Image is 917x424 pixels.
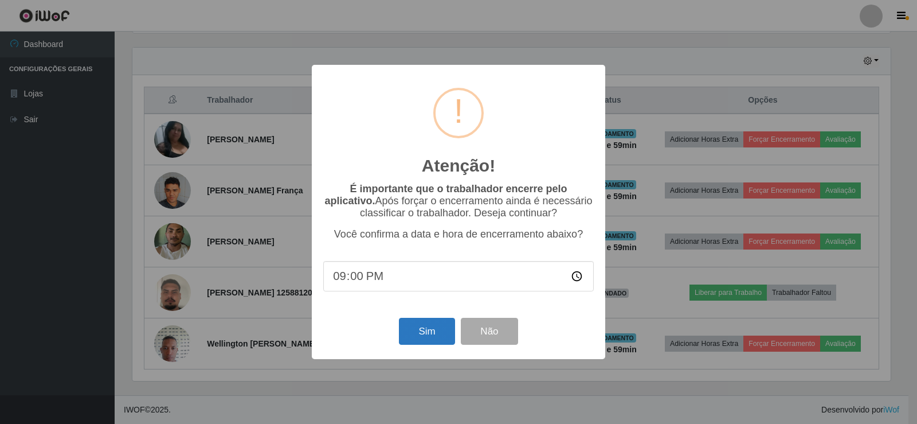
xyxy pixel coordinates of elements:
b: É importante que o trabalhador encerre pelo aplicativo. [324,183,567,207]
button: Não [461,318,518,345]
h2: Atenção! [422,155,495,176]
p: Você confirma a data e hora de encerramento abaixo? [323,228,594,240]
button: Sim [399,318,454,345]
p: Após forçar o encerramento ainda é necessário classificar o trabalhador. Deseja continuar? [323,183,594,219]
